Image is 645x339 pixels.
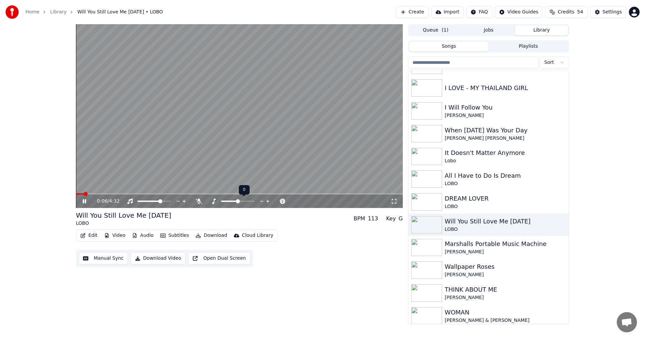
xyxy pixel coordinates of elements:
[129,231,156,240] button: Audio
[50,9,67,15] a: Library
[445,317,566,324] div: [PERSON_NAME] & [PERSON_NAME]
[242,232,273,239] div: Cloud Library
[488,42,568,51] button: Playlists
[445,135,566,142] div: [PERSON_NAME] [PERSON_NAME]
[445,249,566,255] div: [PERSON_NAME]
[445,194,566,203] div: DREAM LOVER
[431,6,464,18] button: Import
[158,231,191,240] button: Subtitles
[603,9,622,15] div: Settings
[26,9,163,15] nav: breadcrumb
[466,6,492,18] button: FAQ
[558,9,574,15] span: Credits
[97,198,107,205] span: 0:06
[193,231,230,240] button: Download
[445,203,566,210] div: LOBO
[590,6,626,18] button: Settings
[445,112,566,119] div: [PERSON_NAME]
[368,215,378,223] div: 113
[76,211,171,220] div: Will You Still Love Me [DATE]
[445,83,566,93] div: I LOVE - MY THAILAND GIRL
[445,239,566,249] div: Marshalls Portable Music Machine
[79,252,128,264] button: Manual Sync
[495,6,543,18] button: Video Guides
[353,215,365,223] div: BPM
[77,9,163,15] span: Will You Still Love Me [DATE] • LOBO
[101,231,128,240] button: Video
[617,312,637,332] div: Open chat
[26,9,39,15] a: Home
[409,26,462,35] button: Queue
[462,26,515,35] button: Jobs
[78,231,100,240] button: Edit
[409,42,489,51] button: Songs
[515,26,568,35] button: Library
[445,148,566,158] div: It Doesn't Matter Anymore
[442,27,448,34] span: ( 1 )
[398,215,402,223] div: G
[445,271,566,278] div: [PERSON_NAME]
[577,9,583,15] span: 54
[109,198,120,205] span: 4:32
[97,198,113,205] div: /
[445,217,566,226] div: Will You Still Love Me [DATE]
[445,294,566,301] div: [PERSON_NAME]
[76,220,171,227] div: LOBO
[445,226,566,233] div: LOBO
[131,252,185,264] button: Download Video
[445,180,566,187] div: LOBO
[445,126,566,135] div: When [DATE] Was Your Day
[239,185,250,195] div: 0
[445,158,566,164] div: Lobo
[544,59,554,66] span: Sort
[445,171,566,180] div: All I Have to Do Is Dream
[445,308,566,317] div: WOMAN
[188,252,250,264] button: Open Dual Screen
[5,5,19,19] img: youka
[396,6,429,18] button: Create
[545,6,587,18] button: Credits54
[445,103,566,112] div: I Will Follow You
[445,262,566,271] div: Wallpaper Roses
[445,285,566,294] div: THINK ABOUT ME
[386,215,396,223] div: Key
